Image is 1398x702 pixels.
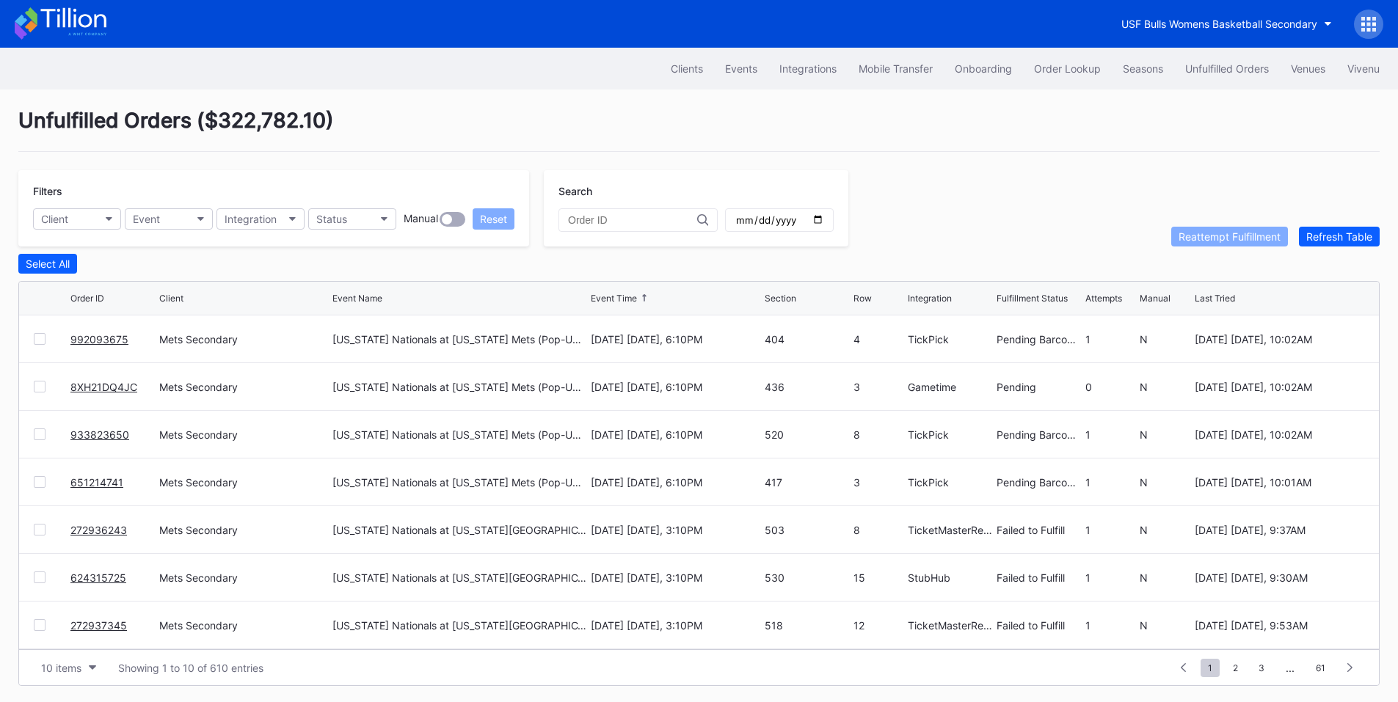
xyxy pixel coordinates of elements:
[1195,524,1364,536] div: [DATE] [DATE], 9:37AM
[1140,428,1190,441] div: N
[332,381,587,393] div: [US_STATE] Nationals at [US_STATE] Mets (Pop-Up Home Run Apple Giveaway)
[1171,227,1288,246] button: Reattempt Fulfillment
[1336,55,1391,82] button: Vivenu
[18,254,77,274] button: Select All
[853,428,904,441] div: 8
[1185,62,1269,75] div: Unfulfilled Orders
[159,333,329,345] div: Mets Secondary
[853,571,904,584] div: 15
[159,293,183,304] div: Client
[725,62,757,75] div: Events
[591,428,760,441] div: [DATE] [DATE], 6:10PM
[765,524,850,536] div: 503
[70,476,123,489] a: 651214741
[1085,333,1136,345] div: 1
[1034,62,1101,75] div: Order Lookup
[1140,293,1171,304] div: Manual
[671,62,703,75] div: Clients
[997,428,1082,441] div: Pending Barcode Validation
[33,208,121,230] button: Client
[70,428,129,441] a: 933823650
[853,524,904,536] div: 8
[765,381,850,393] div: 436
[765,571,850,584] div: 530
[997,293,1068,304] div: Fulfillment Status
[1195,381,1364,393] div: [DATE] [DATE], 10:02AM
[714,55,768,82] button: Events
[1123,62,1163,75] div: Seasons
[70,524,127,536] a: 272936243
[1140,476,1190,489] div: N
[1140,524,1190,536] div: N
[1085,293,1122,304] div: Attempts
[1347,62,1380,75] div: Vivenu
[125,208,213,230] button: Event
[159,381,329,393] div: Mets Secondary
[332,428,587,441] div: [US_STATE] Nationals at [US_STATE] Mets (Pop-Up Home Run Apple Giveaway)
[1174,55,1280,82] a: Unfulfilled Orders
[997,333,1082,345] div: Pending Barcode Validation
[70,571,126,584] a: 624315725
[332,476,587,489] div: [US_STATE] Nationals at [US_STATE] Mets (Pop-Up Home Run Apple Giveaway)
[908,333,993,345] div: TickPick
[853,333,904,345] div: 4
[1226,659,1245,677] span: 2
[997,476,1082,489] div: Pending Barcode Validation
[41,213,68,225] div: Client
[1085,381,1136,393] div: 0
[944,55,1023,82] button: Onboarding
[908,476,993,489] div: TickPick
[768,55,848,82] button: Integrations
[848,55,944,82] button: Mobile Transfer
[908,428,993,441] div: TickPick
[1308,659,1333,677] span: 61
[159,571,329,584] div: Mets Secondary
[41,662,81,674] div: 10 items
[765,619,850,632] div: 518
[558,185,834,197] div: Search
[591,293,637,304] div: Event Time
[1179,230,1281,243] div: Reattempt Fulfillment
[316,213,347,225] div: Status
[591,619,760,632] div: [DATE] [DATE], 3:10PM
[955,62,1012,75] div: Onboarding
[765,428,850,441] div: 520
[591,333,760,345] div: [DATE] [DATE], 6:10PM
[591,381,760,393] div: [DATE] [DATE], 6:10PM
[332,571,587,584] div: [US_STATE] Nationals at [US_STATE][GEOGRAPHIC_DATA] (Long Sleeve T-Shirt Giveaway)
[660,55,714,82] button: Clients
[908,381,993,393] div: Gametime
[1140,619,1190,632] div: N
[18,108,1380,152] div: Unfulfilled Orders ( $322,782.10 )
[908,293,952,304] div: Integration
[159,524,329,536] div: Mets Secondary
[1085,476,1136,489] div: 1
[591,476,760,489] div: [DATE] [DATE], 6:10PM
[1195,293,1235,304] div: Last Tried
[308,208,396,230] button: Status
[1023,55,1112,82] button: Order Lookup
[159,619,329,632] div: Mets Secondary
[591,524,760,536] div: [DATE] [DATE], 3:10PM
[1251,659,1272,677] span: 3
[332,619,587,632] div: [US_STATE] Nationals at [US_STATE][GEOGRAPHIC_DATA] (Long Sleeve T-Shirt Giveaway)
[1291,62,1325,75] div: Venues
[70,381,137,393] a: 8XH21DQ4JC
[997,524,1082,536] div: Failed to Fulfill
[1112,55,1174,82] button: Seasons
[568,214,697,226] input: Order ID
[1280,55,1336,82] a: Venues
[1195,428,1364,441] div: [DATE] [DATE], 10:02AM
[1195,619,1364,632] div: [DATE] [DATE], 9:53AM
[133,213,160,225] div: Event
[997,381,1082,393] div: Pending
[1195,333,1364,345] div: [DATE] [DATE], 10:02AM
